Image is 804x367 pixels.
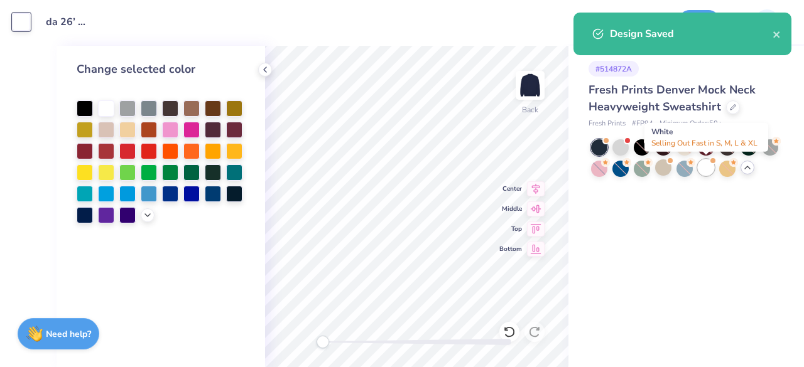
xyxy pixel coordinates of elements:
[499,204,522,214] span: Middle
[499,184,522,194] span: Center
[733,9,785,35] a: PB
[651,138,758,148] span: Selling Out Fast in S, M, L & XL
[644,123,768,152] div: White
[499,244,522,254] span: Bottom
[754,9,780,35] img: Pipyana Biswas
[632,119,653,129] span: # FP94
[36,9,98,35] input: Untitled Design
[522,104,538,115] div: Back
[317,336,329,348] div: Accessibility label
[499,224,522,234] span: Top
[589,119,626,129] span: Fresh Prints
[589,82,756,114] span: Fresh Prints Denver Mock Neck Heavyweight Sweatshirt
[518,73,543,98] img: Back
[77,61,245,78] div: Change selected color
[589,61,639,77] div: # 514872A
[46,328,91,340] strong: Need help?
[610,26,773,41] div: Design Saved
[773,26,781,41] button: close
